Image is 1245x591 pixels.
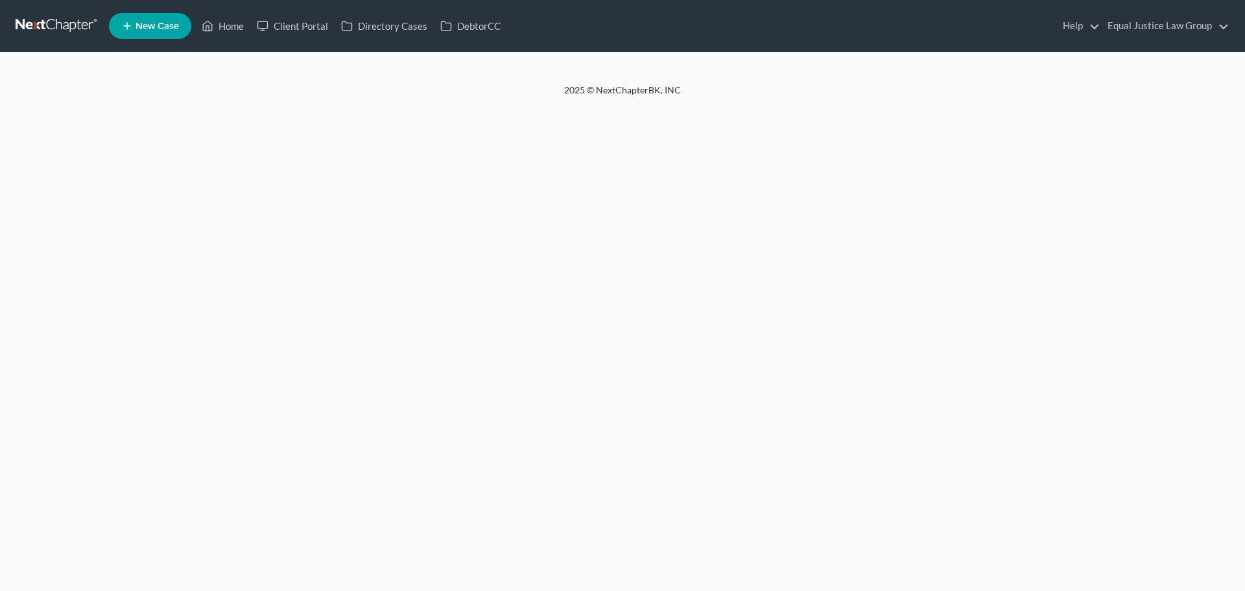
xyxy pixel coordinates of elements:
[250,14,335,38] a: Client Portal
[1056,14,1100,38] a: Help
[434,14,507,38] a: DebtorCC
[335,14,434,38] a: Directory Cases
[253,84,992,107] div: 2025 © NextChapterBK, INC
[109,13,191,39] new-legal-case-button: New Case
[195,14,250,38] a: Home
[1101,14,1229,38] a: Equal Justice Law Group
